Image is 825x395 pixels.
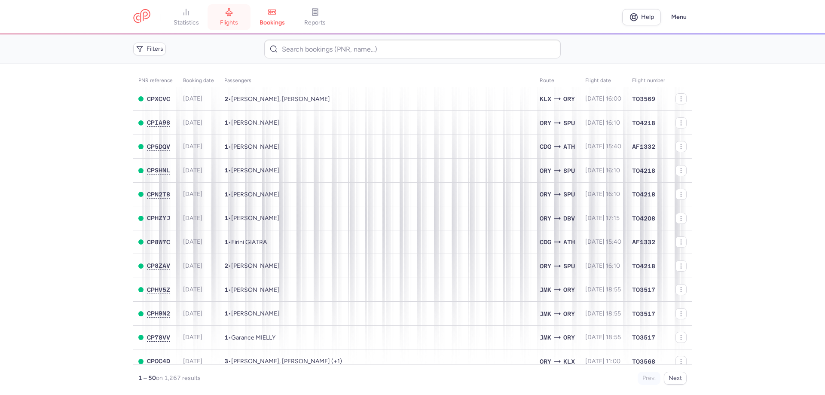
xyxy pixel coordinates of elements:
span: 3 [224,358,228,364]
span: • [224,119,279,126]
span: 1 [224,167,228,174]
span: 2 [224,95,228,102]
span: Filters [147,46,163,52]
span: • [224,143,279,150]
button: CPH9N2 [147,310,170,317]
span: [DATE] [183,214,202,222]
span: CP78VV [147,334,170,341]
span: Steven PAYAN [231,214,279,222]
button: CPSHNL [147,167,170,174]
span: ORY [563,309,575,318]
span: 1 [224,310,228,317]
span: Eglee DE BURE [231,286,279,294]
span: • [224,334,275,341]
span: 1 [224,239,228,245]
span: John MIMOUN [231,143,279,150]
a: statistics [165,8,208,27]
span: Arthur CARVALHO [231,167,279,174]
span: TO3517 [632,309,655,318]
span: [DATE] [183,358,202,365]
span: [DATE] 15:40 [585,238,621,245]
th: Passengers [219,74,535,87]
span: [DATE] [183,95,202,102]
span: Garance MIELLY [231,334,275,341]
span: TO4218 [632,262,655,270]
span: [DATE] [183,119,202,126]
span: CDG [540,237,551,247]
span: [DATE] [183,167,202,174]
span: [DATE] [183,190,202,198]
span: • [224,358,342,365]
span: Samuel CARVALHO [231,191,279,198]
span: ORY [563,285,575,294]
span: SPU [563,118,575,128]
span: flights [220,19,238,27]
span: JMK [540,309,551,318]
span: [DATE] 16:10 [585,262,620,269]
span: TO3568 [632,357,655,366]
a: flights [208,8,251,27]
span: Derek BARBOLLA, Carla BOURQUIN [231,95,330,103]
span: • [224,310,279,317]
span: [DATE] [183,143,202,150]
th: Route [535,74,580,87]
button: CPHZYJ [147,214,170,222]
span: AF1332 [632,142,655,151]
span: • [224,191,279,198]
button: CP8W7C [147,239,170,246]
a: Help [622,9,661,25]
span: [DATE] 18:55 [585,286,621,293]
span: • [224,167,279,174]
span: 1 [224,214,228,221]
span: JMK [540,285,551,294]
span: CPXCVC [147,95,170,102]
span: 1 [224,119,228,126]
span: [DATE] [183,238,202,245]
span: TO4218 [632,190,655,199]
span: • [224,286,279,294]
span: CPOC4D [147,358,170,364]
span: ORY [540,214,551,223]
button: CPOC4D [147,358,170,365]
span: [DATE] 11:00 [585,358,620,365]
span: • [224,95,330,103]
span: [DATE] [183,334,202,341]
strong: 1 – 50 [138,374,156,382]
span: SPU [563,261,575,271]
span: Nolwenn YANN, Christophe POULIGO [231,262,279,269]
span: [DATE] 16:10 [585,167,620,174]
span: TO4218 [632,166,655,175]
span: TO4208 [632,214,655,223]
span: 1 [224,286,228,293]
a: bookings [251,8,293,27]
span: ATH [563,142,575,151]
span: KLX [540,94,551,104]
th: flight date [580,74,627,87]
span: CPIA98 [147,119,170,126]
span: ATH [563,237,575,247]
a: reports [293,8,336,27]
span: TO4218 [632,119,655,127]
span: Renato RADULIC [231,119,279,126]
span: CPHV5Z [147,286,170,293]
span: [DATE] 17:15 [585,214,620,222]
th: Booking date [178,74,219,87]
span: DBV [563,214,575,223]
span: on 1,267 results [156,374,201,382]
span: CPHZYJ [147,214,170,221]
span: Eirini GIATRA [231,239,267,246]
button: CPHV5Z [147,286,170,294]
span: [DATE] 18:55 [585,310,621,317]
button: Prev. [638,372,660,385]
button: Menu [666,9,692,25]
span: [DATE] 16:00 [585,95,621,102]
button: CPN2T8 [147,191,170,198]
button: Filters [133,43,166,55]
span: KLX [563,357,575,366]
a: CitizenPlane red outlined logo [133,9,150,25]
span: 1 [224,143,228,150]
span: ORY [563,333,575,342]
button: Next [664,372,687,385]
